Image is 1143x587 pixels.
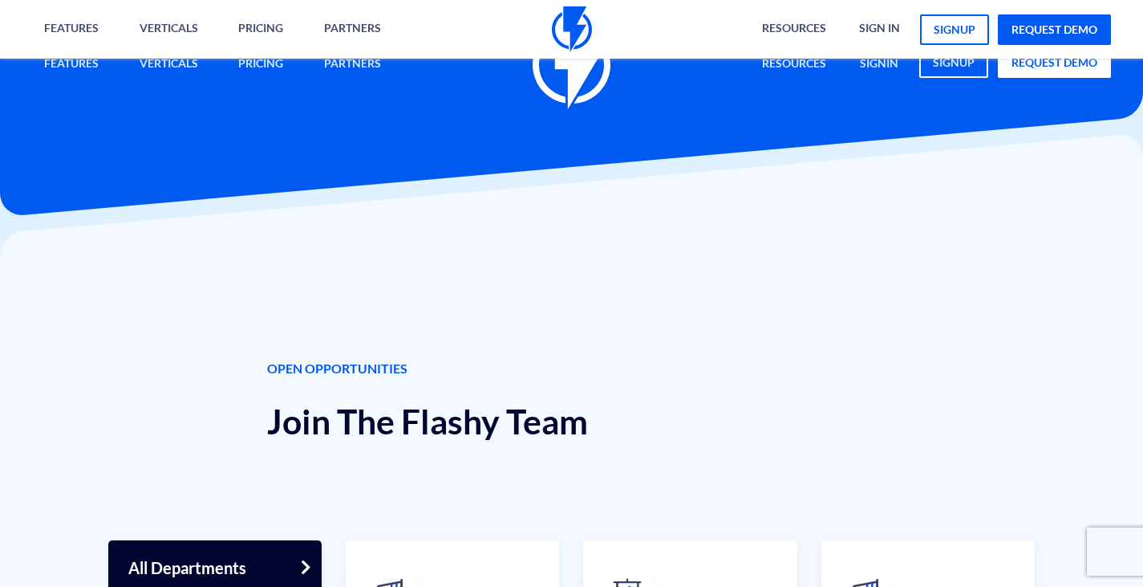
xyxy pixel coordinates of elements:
[312,47,393,82] a: Partners
[998,14,1111,45] a: request demo
[920,14,989,45] a: signup
[32,47,111,82] a: Features
[848,47,910,82] a: signin
[919,47,988,78] a: signup
[267,402,877,440] h1: Join The Flashy Team
[128,47,210,82] a: Verticals
[226,47,295,82] a: Pricing
[750,47,838,82] a: Resources
[267,360,877,378] span: OPEN OPPORTUNITIES
[998,47,1111,78] a: request demo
